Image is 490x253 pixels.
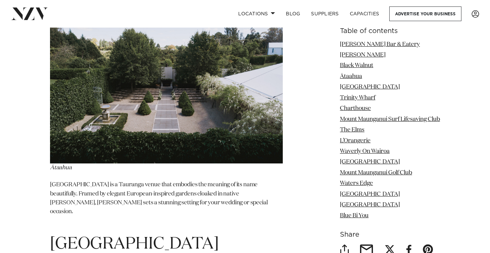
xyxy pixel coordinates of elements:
a: BLOG [280,6,306,21]
em: Ātaahua [50,165,72,171]
a: L’Orangerie [340,138,371,144]
a: Black Walnut [340,63,373,69]
a: [GEOGRAPHIC_DATA] [340,159,400,165]
a: [PERSON_NAME] Bar & Eatery [340,42,420,47]
a: Ātaahua [340,74,362,79]
a: [GEOGRAPHIC_DATA] [340,84,400,90]
p: [GEOGRAPHIC_DATA] is a Tauranga venue that embodies the meaning of its name beautifully. Framed b... [50,180,283,225]
a: Blue Bi You [340,213,369,219]
a: Mount Maunganui Surf Lifesaving Club [340,116,440,122]
a: Advertise your business [389,6,461,21]
h6: Share [340,231,440,238]
a: Capacities [344,6,385,21]
a: Trinity Wharf [340,95,375,101]
h6: Table of contents [340,28,440,35]
a: [PERSON_NAME] [340,52,386,58]
a: The Elms [340,127,364,133]
a: Charthouse [340,106,371,112]
a: Waters Edge [340,181,373,187]
a: Waverly On Wairoa [340,148,390,154]
img: nzv-logo.png [11,7,48,20]
a: [GEOGRAPHIC_DATA] [340,202,400,208]
a: [GEOGRAPHIC_DATA] [340,191,400,197]
a: Mount Maunganui Golf Club [340,170,412,176]
a: Locations [233,6,280,21]
a: SUPPLIERS [306,6,344,21]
